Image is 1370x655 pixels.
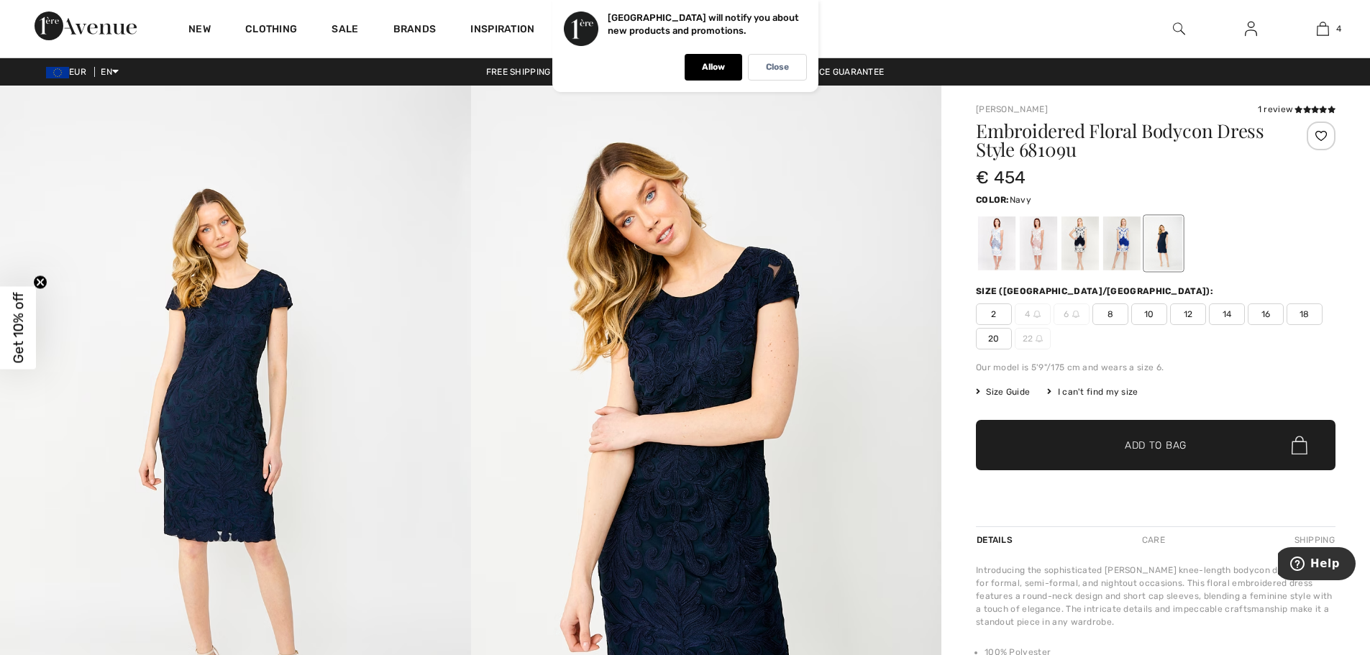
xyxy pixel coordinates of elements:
[1036,335,1043,342] img: ring-m.svg
[1245,20,1257,37] img: My Info
[976,122,1276,159] h1: Embroidered Floral Bodycon Dress Style 68109u
[1292,436,1307,454] img: Bag.svg
[1233,20,1269,38] a: Sign In
[976,328,1012,349] span: 20
[332,23,358,38] a: Sale
[101,67,119,77] span: EN
[976,420,1335,470] button: Add to Bag
[978,216,1015,270] div: Blue/Off White
[1061,216,1099,270] div: Navy/Offwhite
[766,62,789,73] p: Close
[188,23,211,38] a: New
[1248,303,1284,325] span: 16
[1054,303,1090,325] span: 6
[976,527,1016,553] div: Details
[1336,22,1341,35] span: 4
[1047,385,1138,398] div: I can't find my size
[393,23,437,38] a: Brands
[1130,527,1177,553] div: Care
[1033,311,1041,318] img: ring-m.svg
[1287,20,1358,37] a: 4
[702,62,725,73] p: Allow
[33,275,47,289] button: Close teaser
[1145,216,1182,270] div: Navy
[1020,216,1057,270] div: Blush/Off white
[1287,303,1323,325] span: 18
[1072,311,1079,318] img: ring-m.svg
[1010,195,1031,205] span: Navy
[10,292,27,363] span: Get 10% off
[1170,303,1206,325] span: 12
[757,67,896,77] a: Lowest Price Guarantee
[1125,438,1187,453] span: Add to Bag
[976,168,1026,188] span: € 454
[976,195,1010,205] span: Color:
[1015,303,1051,325] span: 4
[1173,20,1185,37] img: search the website
[976,303,1012,325] span: 2
[976,385,1030,398] span: Size Guide
[1278,547,1356,583] iframe: Opens a widget where you can find more information
[976,285,1216,298] div: Size ([GEOGRAPHIC_DATA]/[GEOGRAPHIC_DATA]):
[1015,328,1051,349] span: 22
[245,23,297,38] a: Clothing
[608,12,799,36] p: [GEOGRAPHIC_DATA] will notify you about new products and promotions.
[1317,20,1329,37] img: My Bag
[976,361,1335,374] div: Our model is 5'9"/175 cm and wears a size 6.
[35,12,137,40] img: 1ère Avenue
[1131,303,1167,325] span: 10
[1103,216,1141,270] div: Royal/Off White
[1291,527,1335,553] div: Shipping
[46,67,92,77] span: EUR
[1209,303,1245,325] span: 14
[976,104,1048,114] a: [PERSON_NAME]
[470,23,534,38] span: Inspiration
[1092,303,1128,325] span: 8
[1258,103,1335,116] div: 1 review
[976,564,1335,628] div: Introducing the sophisticated [PERSON_NAME] knee-length bodycon dress, perfect for formal, semi-f...
[46,67,69,78] img: Euro
[475,67,663,77] a: Free shipping on orders over €130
